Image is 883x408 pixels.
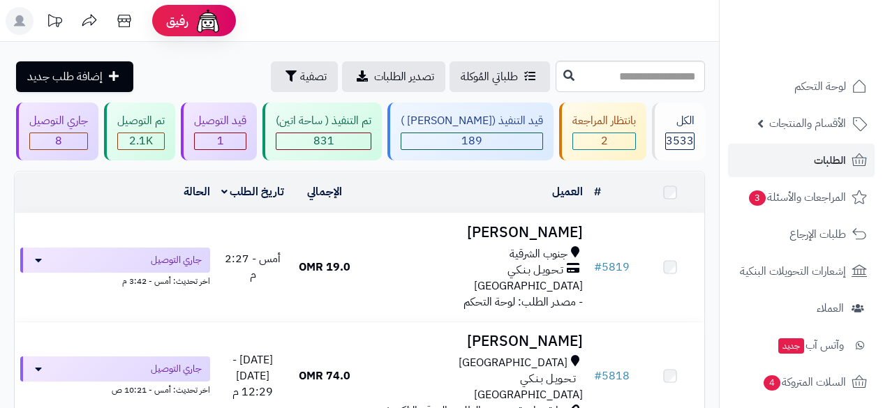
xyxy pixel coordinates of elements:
span: [GEOGRAPHIC_DATA] [474,278,583,294]
span: [DATE] - [DATE] 12:29 م [232,352,273,400]
span: 3 [749,190,766,206]
span: جاري التوصيل [151,362,202,376]
a: #5818 [594,368,630,384]
div: 1 [195,133,246,149]
span: 3533 [666,133,694,149]
div: 2053 [118,133,164,149]
span: 74.0 OMR [299,368,350,384]
a: الإجمالي [307,183,342,200]
span: المراجعات والأسئلة [748,188,846,207]
button: تصفية [271,61,338,92]
a: الكل3533 [649,103,708,160]
span: 1 [217,133,224,149]
a: طلباتي المُوكلة [450,61,550,92]
img: logo-2.png [788,35,870,64]
span: 831 [313,133,334,149]
a: العميل [552,183,583,200]
span: [GEOGRAPHIC_DATA] [459,355,567,371]
td: - مصدر الطلب: لوحة التحكم [359,213,588,322]
span: [GEOGRAPHIC_DATA] [474,386,583,403]
a: تاريخ الطلب [221,183,285,200]
span: العملاء [817,299,844,318]
span: جديد [778,338,804,354]
span: طلباتي المُوكلة [461,68,518,85]
span: الطلبات [814,151,846,170]
a: #5819 [594,259,630,275]
a: تم التنفيذ ( ساحة اتين) 831 [260,103,385,160]
div: 831 [276,133,371,149]
div: جاري التوصيل [29,113,88,129]
span: أمس - 2:27 م [225,250,281,283]
a: إضافة طلب جديد [16,61,133,92]
span: طلبات الإرجاع [789,225,846,244]
span: 2.1K [129,133,153,149]
a: قيد التنفيذ ([PERSON_NAME] ) 189 [385,103,556,160]
a: وآتس آبجديد [728,328,875,362]
a: تحديثات المنصة [37,7,72,38]
div: بانتظار المراجعة [572,113,636,129]
div: تم التوصيل [117,113,165,129]
span: تصفية [300,68,327,85]
h3: [PERSON_NAME] [364,225,583,241]
a: تم التوصيل 2.1K [101,103,178,160]
img: ai-face.png [194,7,222,35]
a: تصدير الطلبات [342,61,445,92]
a: قيد التوصيل 1 [178,103,260,160]
a: جاري التوصيل 8 [13,103,101,160]
span: تصدير الطلبات [374,68,434,85]
a: بانتظار المراجعة 2 [556,103,649,160]
div: قيد التنفيذ ([PERSON_NAME] ) [401,113,543,129]
a: المراجعات والأسئلة3 [728,181,875,214]
a: طلبات الإرجاع [728,218,875,251]
span: وآتس آب [777,335,844,355]
a: الطلبات [728,144,875,177]
span: تـحـويـل بـنـكـي [507,262,563,278]
div: اخر تحديث: أمس - 3:42 م [20,273,210,287]
div: تم التنفيذ ( ساحة اتين) [276,113,371,129]
span: 2 [601,133,608,149]
span: رفيق [166,13,188,29]
div: الكل [665,113,695,129]
div: قيد التوصيل [194,113,246,129]
span: 4 [764,375,780,391]
h3: [PERSON_NAME] [364,333,583,349]
span: # [594,259,602,275]
span: # [594,368,602,384]
span: إضافة طلب جديد [27,68,103,85]
a: الحالة [184,183,210,200]
span: جاري التوصيل [151,253,202,267]
a: لوحة التحكم [728,70,875,103]
span: جنوب الشرقية [510,246,567,262]
div: 189 [401,133,542,149]
span: لوحة التحكم [794,77,846,96]
a: العملاء [728,292,875,325]
div: 8 [30,133,87,149]
span: تـحـويـل بـنـكـي [520,371,576,387]
span: 8 [55,133,62,149]
div: 2 [573,133,635,149]
span: 19.0 OMR [299,259,350,275]
span: السلات المتروكة [762,372,846,392]
a: السلات المتروكة4 [728,365,875,399]
span: 189 [461,133,482,149]
span: إشعارات التحويلات البنكية [740,262,846,281]
a: # [594,183,601,200]
a: إشعارات التحويلات البنكية [728,255,875,288]
div: اخر تحديث: أمس - 10:21 ص [20,381,210,396]
span: الأقسام والمنتجات [769,114,846,133]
